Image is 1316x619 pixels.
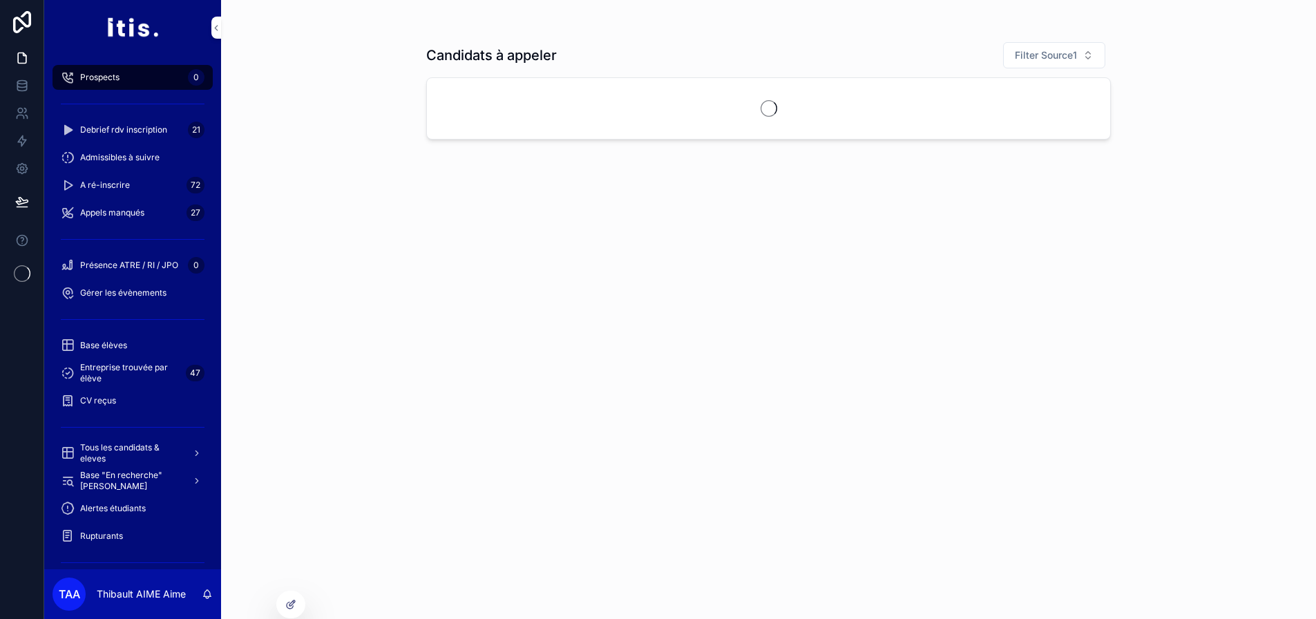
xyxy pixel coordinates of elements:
div: 21 [188,122,204,138]
span: Appels manqués [80,207,144,218]
div: 27 [187,204,204,221]
a: Tous les candidats & eleves [53,441,213,466]
span: CV reçus [80,395,116,406]
span: Entreprise trouvée par élève [80,362,180,384]
span: Alertes étudiants [80,503,146,514]
span: Rupturants [80,531,123,542]
a: Alertes étudiants [53,496,213,521]
span: Tous les candidats & eleves [80,442,181,464]
a: Rupturants [53,524,213,549]
span: Base élèves [80,340,127,351]
span: Prospects [80,72,120,83]
a: Prospects0 [53,65,213,90]
div: 47 [186,365,204,381]
div: scrollable content [44,55,221,569]
span: Gérer les évènements [80,287,166,298]
a: Gérer les évènements [53,280,213,305]
span: TAA [59,586,80,602]
h1: Candidats à appeler [426,46,557,65]
span: Debrief rdv inscription [80,124,167,135]
button: Select Button [1003,42,1105,68]
span: A ré-inscrire [80,180,130,191]
a: Présence ATRE / RI / JPO0 [53,253,213,278]
a: Entreprise trouvée par élève47 [53,361,213,385]
a: A ré-inscrire72 [53,173,213,198]
span: Filter Source1 [1015,48,1077,62]
a: Debrief rdv inscription21 [53,117,213,142]
div: 72 [187,177,204,193]
div: 0 [188,257,204,274]
div: 0 [188,69,204,86]
a: Base "En recherche" [PERSON_NAME] [53,468,213,493]
img: App logo [106,17,158,39]
a: Base élèves [53,333,213,358]
span: Admissibles à suivre [80,152,160,163]
a: Appels manqués27 [53,200,213,225]
span: Présence ATRE / RI / JPO [80,260,178,271]
a: CV reçus [53,388,213,413]
p: Thibault AIME Aime [97,587,186,601]
span: Base "En recherche" [PERSON_NAME] [80,470,181,492]
a: Admissibles à suivre [53,145,213,170]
